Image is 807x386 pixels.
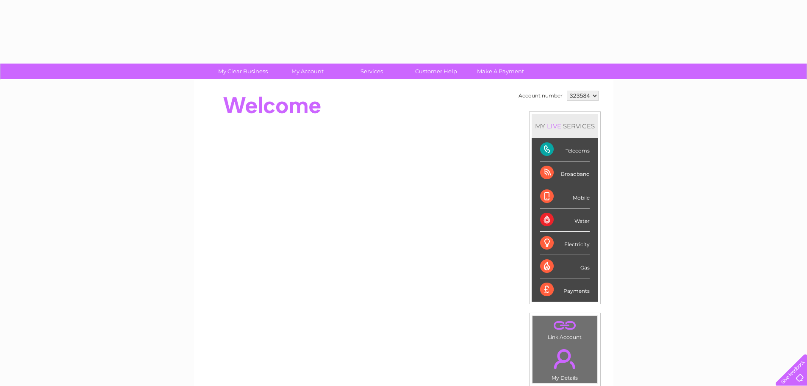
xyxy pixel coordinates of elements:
[401,64,471,79] a: Customer Help
[545,122,563,130] div: LIVE
[532,342,598,383] td: My Details
[540,185,590,208] div: Mobile
[337,64,407,79] a: Services
[532,114,598,138] div: MY SERVICES
[540,255,590,278] div: Gas
[272,64,342,79] a: My Account
[466,64,535,79] a: Make A Payment
[540,278,590,301] div: Payments
[208,64,278,79] a: My Clear Business
[535,318,595,333] a: .
[540,232,590,255] div: Electricity
[532,316,598,342] td: Link Account
[516,89,565,103] td: Account number
[535,344,595,374] a: .
[540,161,590,185] div: Broadband
[540,208,590,232] div: Water
[540,138,590,161] div: Telecoms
